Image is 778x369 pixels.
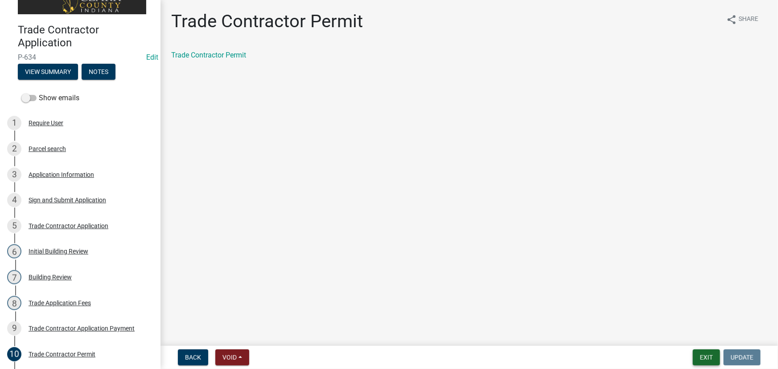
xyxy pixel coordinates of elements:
div: 5 [7,219,21,233]
span: Update [731,354,753,361]
button: Update [724,349,761,365]
div: Sign and Submit Application [29,197,106,203]
span: Void [222,354,237,361]
div: 8 [7,296,21,310]
button: Void [215,349,249,365]
button: shareShare [719,11,766,28]
div: 2 [7,142,21,156]
div: 7 [7,270,21,284]
div: 1 [7,116,21,130]
div: Trade Application Fees [29,300,91,306]
div: Application Information [29,172,94,178]
div: Trade Contractor Application [29,223,108,229]
a: Trade Contractor Permit [171,51,246,59]
div: Initial Building Review [29,248,88,254]
button: View Summary [18,64,78,80]
div: 3 [7,168,21,182]
label: Show emails [21,93,79,103]
i: share [726,14,737,25]
div: 4 [7,193,21,207]
button: Notes [82,64,115,80]
span: P-634 [18,53,143,61]
wm-modal-confirm: Notes [82,69,115,76]
h4: Trade Contractor Application [18,24,153,49]
div: Trade Contractor Permit [29,351,95,357]
button: Back [178,349,208,365]
div: Require User [29,120,63,126]
wm-modal-confirm: Edit Application Number [146,53,158,61]
button: Exit [693,349,720,365]
h1: Trade Contractor Permit [171,11,363,32]
div: 10 [7,347,21,361]
div: Building Review [29,274,72,280]
div: 9 [7,321,21,336]
div: Parcel search [29,146,66,152]
span: Share [739,14,758,25]
span: Back [185,354,201,361]
div: 6 [7,244,21,258]
div: Trade Contractor Application Payment [29,325,135,332]
a: Edit [146,53,158,61]
wm-modal-confirm: Summary [18,69,78,76]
